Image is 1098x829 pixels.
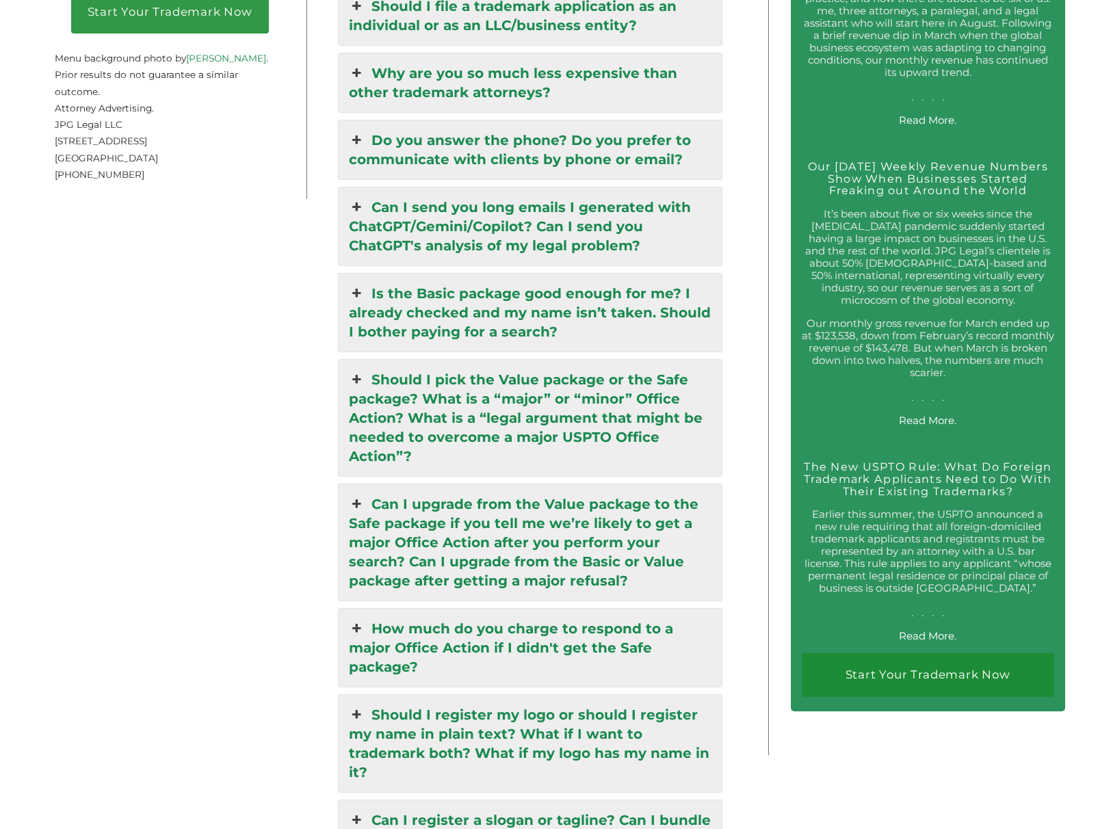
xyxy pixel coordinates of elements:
a: How much do you charge to respond to a major Office Action if I didn't get the Safe package? [339,609,722,687]
a: Read More. [899,629,956,642]
a: Start Your Trademark Now [802,653,1054,696]
span: [STREET_ADDRESS] [55,135,147,146]
a: Why are you so much less expensive than other trademark attorneys? [339,53,722,112]
span: [GEOGRAPHIC_DATA] [55,153,158,163]
p: Earlier this summer, the USPTO announced a new rule requiring that all foreign-domiciled trademar... [802,508,1054,619]
a: Should I register my logo or should I register my name in plain text? What if I want to trademark... [339,695,722,792]
a: Should I pick the Value package or the Safe package? What is a “major” or “minor” Office Action? ... [339,360,722,476]
span: JPG Legal LLC [55,119,122,130]
a: Can I send you long emails I generated with ChatGPT/Gemini/Copilot? Can I send you ChatGPT's anal... [339,187,722,265]
a: Can I upgrade from the Value package to the Safe package if you tell me we’re likely to get a maj... [339,484,722,601]
p: Our monthly gross revenue for March ended up at $123,538, down from February’s record monthly rev... [802,317,1054,404]
a: [PERSON_NAME] [186,53,266,64]
p: It’s been about five or six weeks since the [MEDICAL_DATA] pandemic suddenly started having a lar... [802,208,1054,306]
a: Is the Basic package good enough for me? I already checked and my name isn’t taken. Should I both... [339,274,722,352]
span: Attorney Advertising. [55,103,154,114]
small: Menu background photo by . Prior results do not guarantee a similar outcome. [55,36,268,97]
a: Read More. [899,114,956,127]
a: Read More. [899,414,956,427]
a: Do you answer the phone? Do you prefer to communicate with clients by phone or email? [339,120,722,179]
a: Our [DATE] Weekly Revenue Numbers Show When Businesses Started Freaking out Around the World [808,159,1048,197]
a: The New USPTO Rule: What Do Foreign Trademark Applicants Need to Do With Their Existing Trademarks? [804,460,1051,497]
span: [PHONE_NUMBER] [55,169,144,180]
